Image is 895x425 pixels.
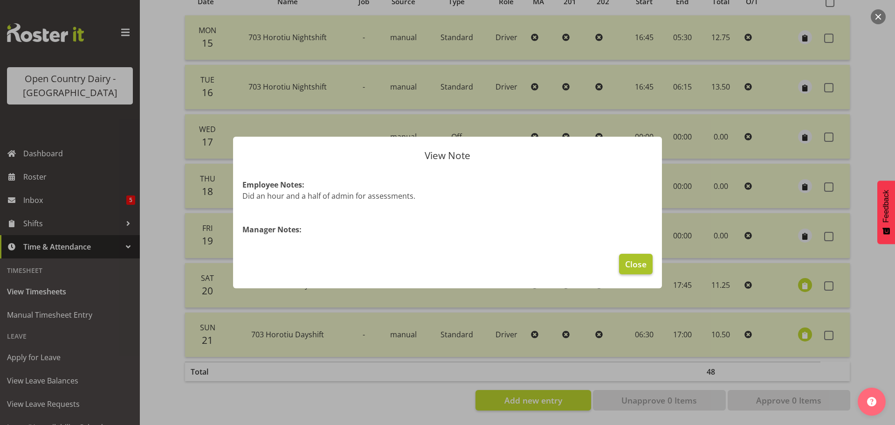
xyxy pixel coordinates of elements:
[619,254,653,274] button: Close
[867,397,876,406] img: help-xxl-2.png
[242,179,653,190] h4: Employee Notes:
[882,190,890,223] span: Feedback
[242,224,653,235] h4: Manager Notes:
[625,258,647,270] span: Close
[242,190,653,202] p: Did an hour and a half of admin for assessments.
[877,181,895,244] button: Feedback - Show survey
[242,151,653,160] p: View Note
